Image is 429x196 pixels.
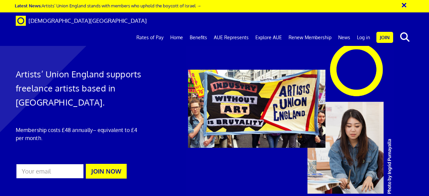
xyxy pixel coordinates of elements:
[394,30,415,44] button: search
[15,3,42,8] strong: Latest News:
[210,29,252,46] a: AUE Represents
[285,29,335,46] a: Renew Membership
[376,32,393,43] a: Join
[11,12,152,29] a: Brand [DEMOGRAPHIC_DATA][GEOGRAPHIC_DATA]
[28,17,147,24] span: [DEMOGRAPHIC_DATA][GEOGRAPHIC_DATA]
[16,67,141,109] h1: Artists’ Union England supports freelance artists based in [GEOGRAPHIC_DATA].
[167,29,186,46] a: Home
[186,29,210,46] a: Benefits
[252,29,285,46] a: Explore AUE
[354,29,373,46] a: Log in
[15,3,201,8] a: Latest News:Artists’ Union England stands with members who uphold the boycott of Israel →
[133,29,167,46] a: Rates of Pay
[16,126,141,142] p: Membership costs £48 annually – equivalent to £4 per month.
[335,29,354,46] a: News
[86,164,127,179] button: JOIN NOW
[16,164,84,179] input: Your email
